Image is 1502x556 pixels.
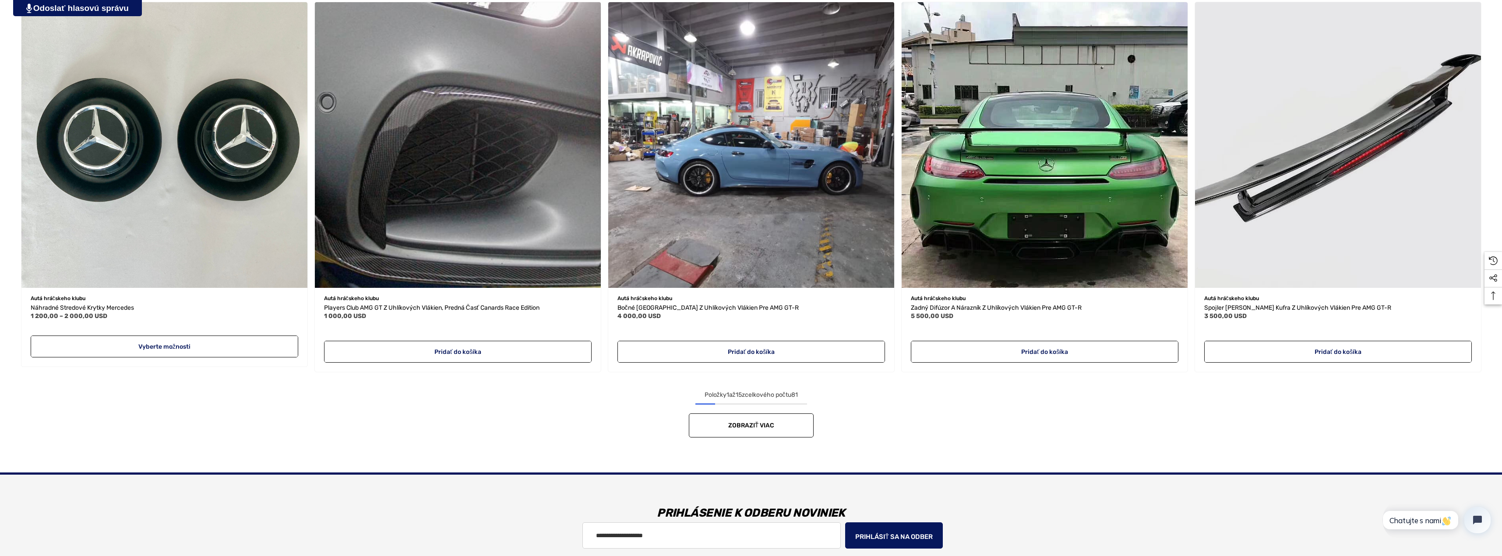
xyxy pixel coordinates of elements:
[1204,303,1472,313] a: Spojler na kufor AMG GT-R z uhlíkových vlákien, 3 500,00 USD
[902,2,1188,288] img: Zadný difúzor a nárazník z uhlíkových vlákien pre AMG GT-R
[728,422,774,429] font: Zobraziť viac
[902,2,1188,288] a: Zadný difúzor a nárazník z uhlíkových vlákien pre AMG GT-R, 5 500,00 USD
[324,341,592,363] a: Pridať do košíka
[1204,341,1472,363] a: Pridať do košíka
[138,343,190,350] font: Vyberte možnosti
[31,312,107,320] font: 1 200,00 – 2 000,00 USD
[1314,348,1361,356] font: Pridať do košíka
[21,2,307,288] a: Náhradné stredové krytky Mercedes, cenové rozpätie od 1 200,00 do 2 000,00 USD
[855,533,933,541] font: Prihlásiť sa na odber
[1204,295,1259,301] font: Autá hráčskeho klubu
[617,295,672,301] font: Autá hráčskeho klubu
[1195,2,1481,288] a: Spojler na kufor AMG GT-R z uhlíkových vlákien, 3 500,00 USD
[324,304,539,311] font: Players Club AMG GT z uhlíkových vlákien, predná časť Canards Race Edition
[324,295,379,301] font: Autá hráčskeho klubu
[608,2,894,288] a: Bočné prahy z uhlíkových vlákien pre AMG GT-R, 4 000,00 USD
[21,2,307,288] img: Stredové krytky Mercedes
[1489,256,1498,265] svg: Naposledy zobrazené
[705,391,726,399] font: Položky
[324,303,592,313] a: Players Club AMG GT karbónové predné zadné svetlá Canards Race Edition, 1 000,00 USD
[617,341,885,363] a: Pridať do košíka
[617,312,661,320] font: 4 000,00 USD
[726,391,729,399] font: 1
[729,391,736,399] font: až
[617,303,885,313] a: Bočné prahy z uhlíkových vlákien pre AMG GT-R, 4 000,00 USD
[657,506,845,520] font: Prihlásenie k odberu noviniek
[31,295,85,301] font: Autá hráčskeho klubu
[1204,304,1391,311] font: Spojler [PERSON_NAME] kufra z uhlíkových vlákien pre AMG GT-R
[736,391,742,399] font: 15
[33,3,129,13] font: Odoslať hlasovú správu
[1204,312,1247,320] font: 3 500,00 USD
[1021,348,1068,356] font: Pridať do košíka
[1489,274,1498,283] svg: Sociálne médiá
[845,522,943,549] button: Prihlásiť sa na odber
[315,2,601,288] a: Players Club AMG GT karbónové predné zadné svetlá Canards Race Edition, 1 000,00 USD
[31,336,298,357] a: Vyberte možnosti
[617,304,799,311] font: Bočné [GEOGRAPHIC_DATA] z uhlíkových vlákien pre AMG GT-R
[315,2,601,288] img: Predné kačice AMG GT
[911,304,1082,311] font: Zadný difúzor a nárazník z uhlíkových vlákien pre AMG GT-R
[911,312,953,320] font: 5 500,00 USD
[31,304,134,311] font: Náhradné stredové krytky Mercedes
[324,312,366,320] font: 1 000,00 USD
[911,341,1178,363] a: Pridať do košíka
[608,2,894,288] img: Bočné prahy z uhlíkových vlákien pre AMG GT-R
[1195,2,1481,288] img: Krídlo kufra AMG GT
[689,413,814,437] a: Zobraziť viac
[911,303,1178,313] a: Zadný difúzor a nárazník z uhlíkových vlákien pre AMG GT-R, 5 500,00 USD
[1484,291,1502,300] svg: Hore
[742,391,745,399] font: z
[434,348,481,356] font: Pridať do košíka
[745,391,791,399] font: celkového počtu
[727,348,774,356] font: Pridať do košíka
[1382,500,1498,541] iframe: Tidio Chat
[18,390,1484,437] nav: stránkovanie
[911,295,966,301] font: Autá hráčskeho klubu
[791,391,798,399] font: 81
[31,303,298,313] a: Náhradné stredové krytky Mercedes, cenové rozpätie od 1 200,00 do 2 000,00 USD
